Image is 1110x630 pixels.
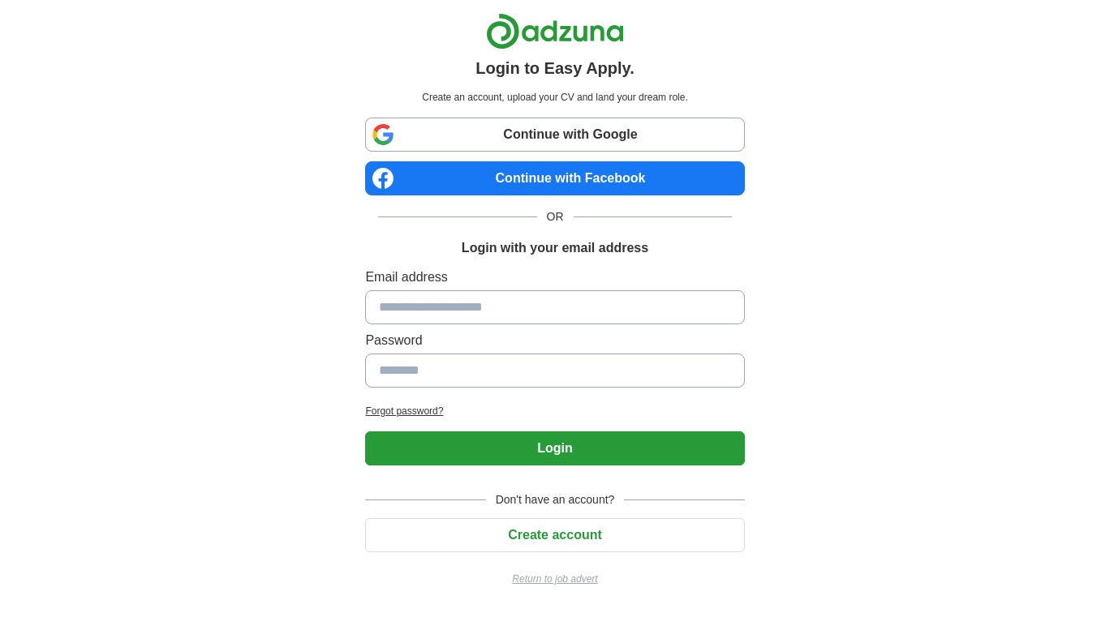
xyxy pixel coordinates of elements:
[365,572,744,586] a: Return to job advert
[365,404,744,418] a: Forgot password?
[365,268,744,287] label: Email address
[365,161,744,195] a: Continue with Facebook
[365,331,744,350] label: Password
[365,528,744,542] a: Create account
[365,118,744,152] a: Continue with Google
[486,13,624,49] img: Adzuna logo
[365,518,744,552] button: Create account
[368,90,741,105] p: Create an account, upload your CV and land your dream role.
[475,56,635,80] h1: Login to Easy Apply.
[537,208,574,225] span: OR
[365,431,744,465] button: Login
[462,238,648,258] h1: Login with your email address
[486,491,625,508] span: Don't have an account?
